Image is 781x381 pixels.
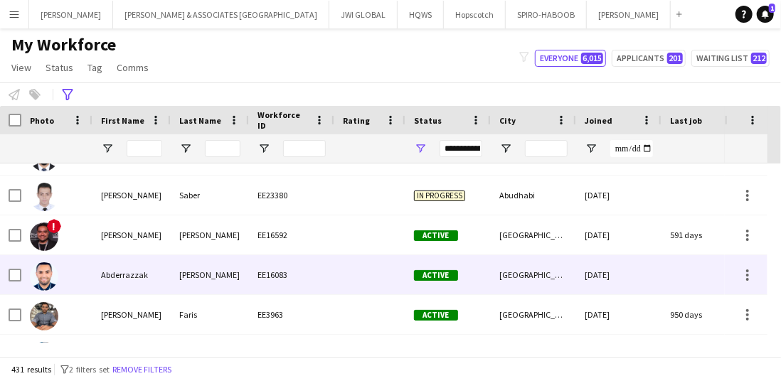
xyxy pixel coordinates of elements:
span: My Workforce [11,34,116,55]
div: Abderrazzak [92,255,171,294]
span: In progress [414,190,465,201]
button: Open Filter Menu [414,142,427,155]
span: View [11,61,31,74]
button: Waiting list212 [691,50,770,67]
div: [DATE] [576,295,662,334]
div: [GEOGRAPHIC_DATA] [491,255,576,294]
div: [PERSON_NAME] [92,215,171,254]
span: 212 [751,53,767,64]
div: EE16083 [249,255,334,294]
div: [PERSON_NAME] [92,335,171,374]
span: Active [414,230,458,241]
div: Abudhabi [491,176,576,215]
input: Workforce ID Filter Input [283,140,326,157]
span: Last job [670,115,702,126]
a: Status [40,58,79,77]
a: View [6,58,37,77]
span: First Name [101,115,144,126]
div: [DATE] [576,215,662,254]
div: EE16592 [249,215,334,254]
a: Tag [82,58,108,77]
button: Open Filter Menu [179,142,192,155]
div: [PERSON_NAME] [171,215,249,254]
span: 201 [667,53,683,64]
a: Comms [111,58,154,77]
img: Abdelrhman Mahmoud [30,222,58,251]
div: 950 days [662,295,747,334]
span: 2 filters set [69,364,110,375]
img: Abdul basith Faris [30,302,58,331]
img: Abdelrahman Saber [30,183,58,211]
app-action-btn: Advanced filters [59,86,76,103]
div: [GEOGRAPHIC_DATA] [491,215,576,254]
button: Remove filters [110,362,174,377]
button: SPIRO-HABOOB [506,1,587,28]
div: EE23380 [249,176,334,215]
div: EE4917 [249,335,334,374]
span: Tag [87,61,102,74]
input: Last Name Filter Input [205,140,240,157]
input: First Name Filter Input [127,140,162,157]
button: Open Filter Menu [101,142,114,155]
div: [GEOGRAPHIC_DATA] [491,295,576,334]
span: 1 [769,4,775,13]
button: Open Filter Menu [585,142,597,155]
button: [PERSON_NAME] [587,1,671,28]
span: Rating [343,115,370,126]
button: Everyone6,015 [535,50,606,67]
img: Abderrazzak Kaabouch [30,262,58,291]
button: Hopscotch [444,1,506,28]
button: Open Filter Menu [499,142,512,155]
div: [DATE] [576,176,662,215]
div: [PERSON_NAME] [92,295,171,334]
span: Photo [30,115,54,126]
div: EE3963 [249,295,334,334]
span: Joined [585,115,612,126]
div: 591 days [662,215,747,254]
div: [DATE] [576,255,662,294]
button: [PERSON_NAME] & ASSOCIATES [GEOGRAPHIC_DATA] [113,1,329,28]
div: Faris [171,295,249,334]
button: Applicants201 [612,50,686,67]
span: ! [47,219,61,233]
div: Saber [171,176,249,215]
span: Last Name [179,115,221,126]
span: Workforce ID [257,109,309,131]
span: City [499,115,516,126]
button: Open Filter Menu [257,142,270,155]
input: Joined Filter Input [610,140,653,157]
span: Active [414,270,458,281]
div: [PERSON_NAME] [171,255,249,294]
button: [PERSON_NAME] [29,1,113,28]
div: [PERSON_NAME] [171,335,249,374]
button: JWI GLOBAL [329,1,398,28]
div: [PERSON_NAME] [92,176,171,215]
a: 1 [757,6,774,23]
button: HQWS [398,1,444,28]
input: City Filter Input [525,140,568,157]
div: [GEOGRAPHIC_DATA] [491,335,576,374]
span: Status [414,115,442,126]
span: Status [46,61,73,74]
span: Comms [117,61,149,74]
div: [DATE] [576,335,662,374]
span: Active [414,310,458,321]
span: 6,015 [581,53,603,64]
